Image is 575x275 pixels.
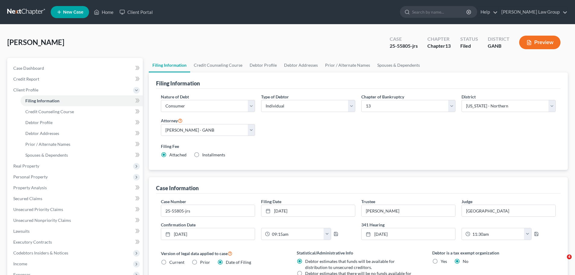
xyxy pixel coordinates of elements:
[567,254,572,259] span: 4
[13,218,71,223] span: Unsecured Nonpriority Claims
[161,117,183,124] label: Attorney
[460,43,478,50] div: Filed
[445,43,451,49] span: 13
[8,226,143,237] a: Lawsuits
[374,58,423,72] a: Spouses & Dependents
[488,43,510,50] div: GANB
[161,228,255,240] a: [DATE]
[412,6,467,18] input: Search by name...
[13,66,44,71] span: Case Dashboard
[470,228,524,240] input: -- : --
[226,260,251,265] span: Date of Filing
[8,182,143,193] a: Property Analysis
[362,205,455,216] input: --
[202,152,225,157] span: Installments
[21,95,143,106] a: Filing Information
[390,43,418,50] div: 25-55805-jrs
[161,250,284,257] label: Version of legal data applied to case
[361,94,404,100] label: Chapter of Bankruptcy
[321,58,374,72] a: Prior / Alternate Names
[8,74,143,85] a: Credit Report
[161,143,556,149] label: Filing Fee
[13,163,39,168] span: Real Property
[25,109,74,114] span: Credit Counseling Course
[13,207,63,212] span: Unsecured Priority Claims
[8,204,143,215] a: Unsecured Priority Claims
[169,260,184,265] span: Current
[432,250,556,256] label: Debtor is a tax exempt organization
[169,152,187,157] span: Attached
[13,87,38,92] span: Client Profile
[149,58,190,72] a: Filing Information
[21,139,143,150] a: Prior / Alternate Names
[8,215,143,226] a: Unsecured Nonpriority Claims
[8,237,143,248] a: Executory Contracts
[390,36,418,43] div: Case
[156,80,200,87] div: Filing Information
[91,7,117,18] a: Home
[161,205,255,216] input: Enter case number...
[13,250,68,255] span: Codebtors Insiders & Notices
[462,94,476,100] label: District
[158,222,358,228] label: Confirmation Date
[498,7,567,18] a: [PERSON_NAME] Law Group
[441,259,447,264] span: Yes
[21,117,143,128] a: Debtor Profile
[462,198,472,205] label: Judge
[8,193,143,204] a: Secured Claims
[25,120,53,125] span: Debtor Profile
[427,36,451,43] div: Chapter
[63,10,83,14] span: New Case
[246,58,280,72] a: Debtor Profile
[13,185,47,190] span: Property Analysis
[190,58,246,72] a: Credit Counseling Course
[305,259,395,270] span: Debtor estimates that funds will be available for distribution to unsecured creditors.
[21,106,143,117] a: Credit Counseling Course
[13,229,30,234] span: Lawsuits
[358,222,559,228] label: 341 Hearing
[7,38,64,46] span: [PERSON_NAME]
[488,36,510,43] div: District
[161,94,189,100] label: Nature of Debt
[362,228,455,240] a: [DATE]
[25,152,68,158] span: Spouses & Dependents
[460,36,478,43] div: Status
[117,7,156,18] a: Client Portal
[261,94,289,100] label: Type of Debtor
[161,198,186,205] label: Case Number
[13,261,27,266] span: Income
[280,58,321,72] a: Debtor Addresses
[478,7,498,18] a: Help
[361,198,375,205] label: Trustee
[156,184,199,192] div: Case Information
[519,36,561,49] button: Preview
[261,205,355,216] a: [DATE]
[21,150,143,161] a: Spouses & Dependents
[463,259,468,264] span: No
[25,142,70,147] span: Prior / Alternate Names
[13,239,52,245] span: Executory Contracts
[8,63,143,74] a: Case Dashboard
[261,198,281,205] label: Filing Date
[13,174,48,179] span: Personal Property
[21,128,143,139] a: Debtor Addresses
[25,98,59,103] span: Filing Information
[270,228,324,240] input: -- : --
[462,205,555,216] input: --
[297,250,420,256] label: Statistical/Administrative Info
[13,76,39,82] span: Credit Report
[554,254,569,269] iframe: Intercom live chat
[13,196,42,201] span: Secured Claims
[25,131,59,136] span: Debtor Addresses
[427,43,451,50] div: Chapter
[200,260,210,265] span: Prior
